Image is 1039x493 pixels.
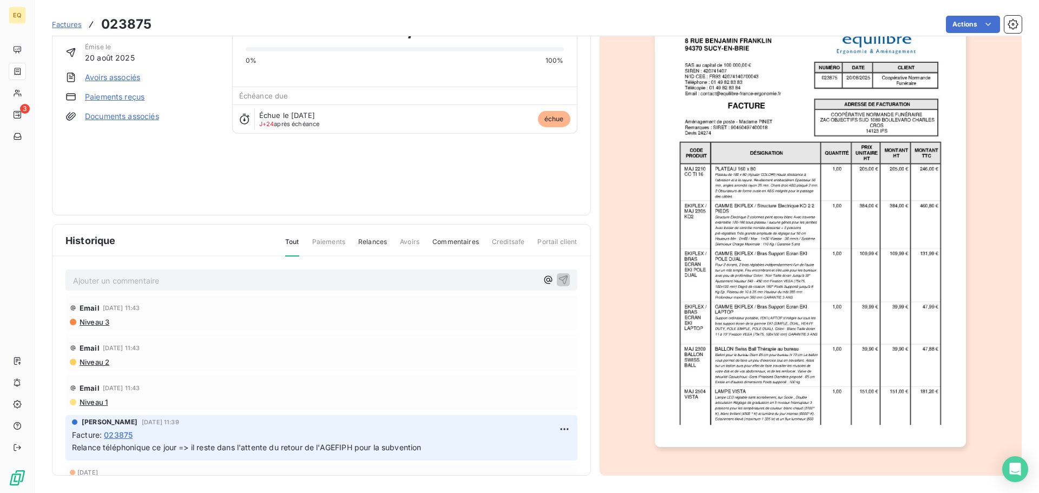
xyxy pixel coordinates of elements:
a: Factures [52,19,82,30]
span: Email [80,304,100,312]
span: J+24 [259,120,274,128]
a: Avoirs associés [85,72,140,83]
span: 023875 [104,429,133,441]
span: Facture : [72,429,102,441]
span: 0% [246,56,257,65]
span: Paiements [312,237,345,255]
span: Portail client [537,237,577,255]
div: Open Intercom Messenger [1002,456,1028,482]
a: Documents associés [85,111,159,122]
span: Échéance due [239,91,288,100]
span: [DATE] 11:43 [103,385,140,391]
div: EQ [9,6,26,24]
img: Logo LeanPay [9,469,26,487]
span: Avoirs [400,237,419,255]
span: Relance téléphonique ce jour => il reste dans l'attente du retour de l'AGEFIPH pour la subvention [72,443,422,452]
button: Actions [946,16,1000,33]
span: Niveau 2 [78,358,109,366]
span: 3 [20,104,30,114]
h3: 023875 [101,15,152,34]
span: 100% [545,56,564,65]
span: Email [80,384,100,392]
span: Échue le [DATE] [259,111,315,120]
span: Factures [52,20,82,29]
a: Paiements reçus [85,91,144,102]
span: Émise le [85,42,135,52]
span: [DATE] 11:43 [103,305,140,311]
span: 20 août 2025 [85,52,135,63]
span: Email [80,344,100,352]
span: Relances [358,237,387,255]
span: [DATE] 11:43 [103,345,140,351]
span: [DATE] [77,469,98,476]
span: échue [538,111,570,127]
span: [PERSON_NAME] [82,417,137,427]
span: après échéance [259,121,320,127]
img: invoice_thumbnail [655,6,966,447]
span: Niveau 3 [78,318,109,326]
span: Historique [65,233,116,248]
span: Niveau 1 [78,398,108,406]
span: Tout [285,237,299,257]
span: [DATE] 11:39 [142,419,179,425]
span: Commentaires [432,237,479,255]
span: Creditsafe [492,237,525,255]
